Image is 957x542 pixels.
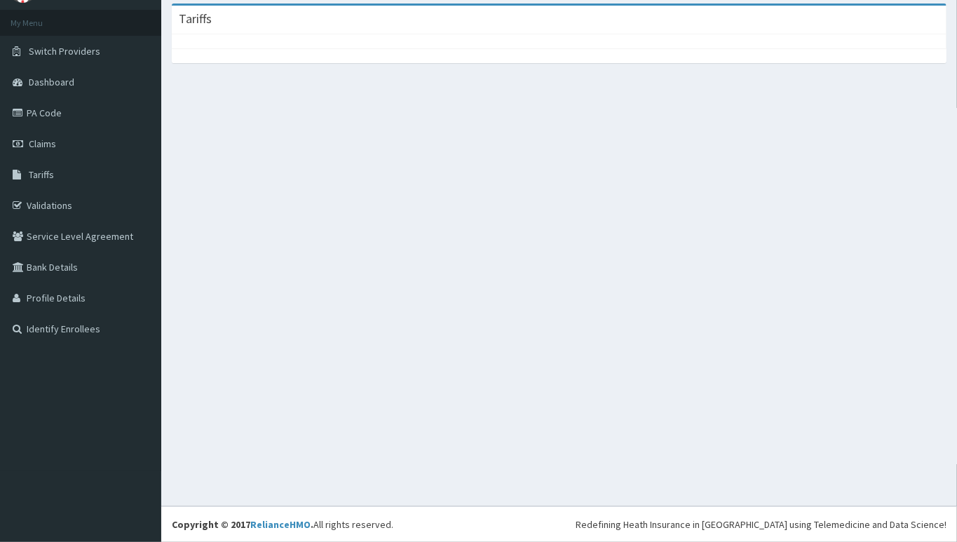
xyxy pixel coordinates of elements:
[29,45,100,57] span: Switch Providers
[576,517,946,531] div: Redefining Heath Insurance in [GEOGRAPHIC_DATA] using Telemedicine and Data Science!
[172,518,313,531] strong: Copyright © 2017 .
[29,137,56,150] span: Claims
[179,13,212,25] h3: Tariffs
[29,76,74,88] span: Dashboard
[250,518,311,531] a: RelianceHMO
[161,506,957,542] footer: All rights reserved.
[29,168,54,181] span: Tariffs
